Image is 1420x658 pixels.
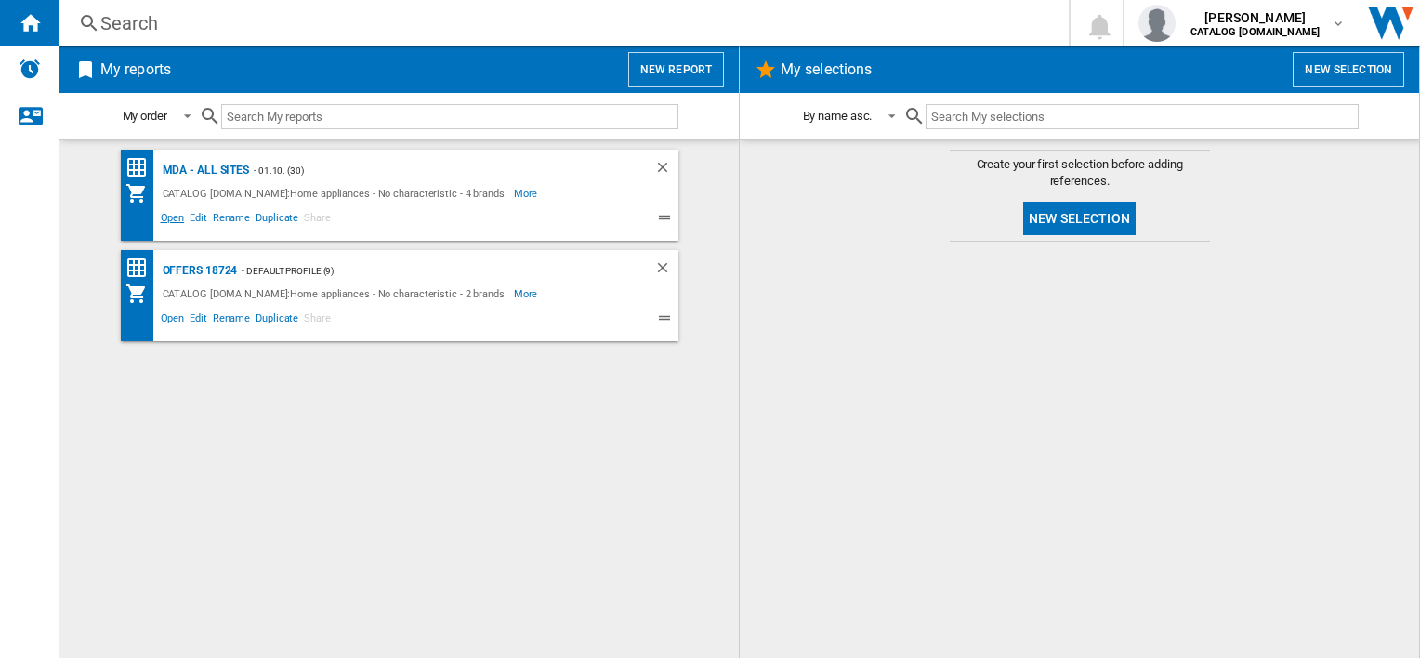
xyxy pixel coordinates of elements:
button: New selection [1023,202,1136,235]
span: Duplicate [253,309,301,332]
img: profile.jpg [1138,5,1176,42]
button: New selection [1293,52,1404,87]
h2: My reports [97,52,175,87]
span: Open [158,309,188,332]
div: Price Matrix [125,257,158,280]
span: More [514,283,541,305]
div: CATALOG [DOMAIN_NAME]:Home appliances - No characteristic - 4 brands [158,182,514,204]
b: CATALOG [DOMAIN_NAME] [1190,26,1320,38]
span: Edit [187,309,210,332]
span: Edit [187,209,210,231]
div: MDA - ALL SITES [158,159,250,182]
span: Rename [210,309,253,332]
span: Create your first selection before adding references. [950,156,1210,190]
button: New report [628,52,724,87]
input: Search My selections [926,104,1358,129]
div: Delete [654,159,678,182]
span: Duplicate [253,209,301,231]
input: Search My reports [221,104,678,129]
div: - Default profile (9) [237,259,616,283]
div: My order [123,109,167,123]
div: My Assortment [125,283,158,305]
span: Share [301,309,334,332]
div: offers 18724 [158,259,238,283]
div: Delete [654,259,678,283]
div: Price Matrix [125,156,158,179]
div: - 01.10. (30) [249,159,616,182]
span: More [514,182,541,204]
div: Search [100,10,1020,36]
div: My Assortment [125,182,158,204]
div: CATALOG [DOMAIN_NAME]:Home appliances - No characteristic - 2 brands [158,283,514,305]
div: By name asc. [803,109,873,123]
span: Open [158,209,188,231]
span: Rename [210,209,253,231]
span: [PERSON_NAME] [1190,8,1320,27]
h2: My selections [777,52,875,87]
span: Share [301,209,334,231]
img: alerts-logo.svg [19,58,41,80]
